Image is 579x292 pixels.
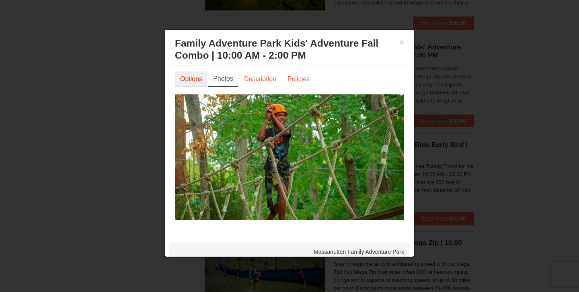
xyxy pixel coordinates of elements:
a: Options [175,71,207,87]
h3: Family Adventure Park Kids' Adventure Fall Combo | 10:00 AM - 2:00 PM [175,37,404,61]
a: Photos [208,71,238,87]
img: 6619925-37-774baaa7.jpg [175,94,404,220]
div: Massanutten Family Adventure Park [169,242,410,262]
a: Description [239,71,281,87]
button: × [399,38,404,46]
a: Policies [282,71,315,87]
